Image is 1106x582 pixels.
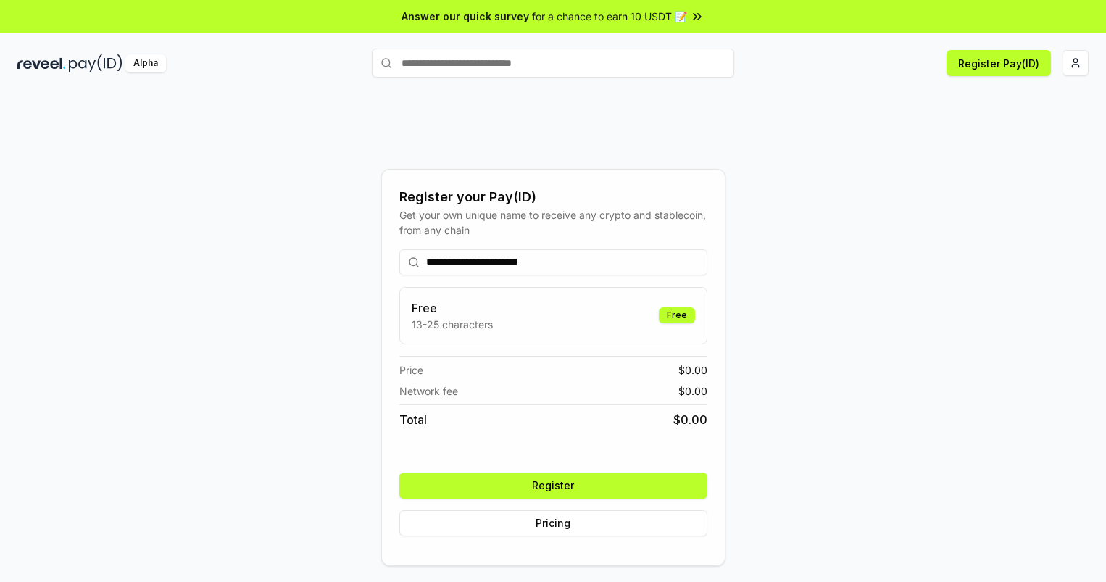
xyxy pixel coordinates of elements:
[399,411,427,428] span: Total
[402,9,529,24] span: Answer our quick survey
[673,411,707,428] span: $ 0.00
[399,187,707,207] div: Register your Pay(ID)
[678,383,707,399] span: $ 0.00
[399,383,458,399] span: Network fee
[125,54,166,72] div: Alpha
[532,9,687,24] span: for a chance to earn 10 USDT 📝
[412,299,493,317] h3: Free
[412,317,493,332] p: 13-25 characters
[399,510,707,536] button: Pricing
[659,307,695,323] div: Free
[17,54,66,72] img: reveel_dark
[947,50,1051,76] button: Register Pay(ID)
[678,362,707,378] span: $ 0.00
[399,207,707,238] div: Get your own unique name to receive any crypto and stablecoin, from any chain
[69,54,122,72] img: pay_id
[399,362,423,378] span: Price
[399,473,707,499] button: Register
